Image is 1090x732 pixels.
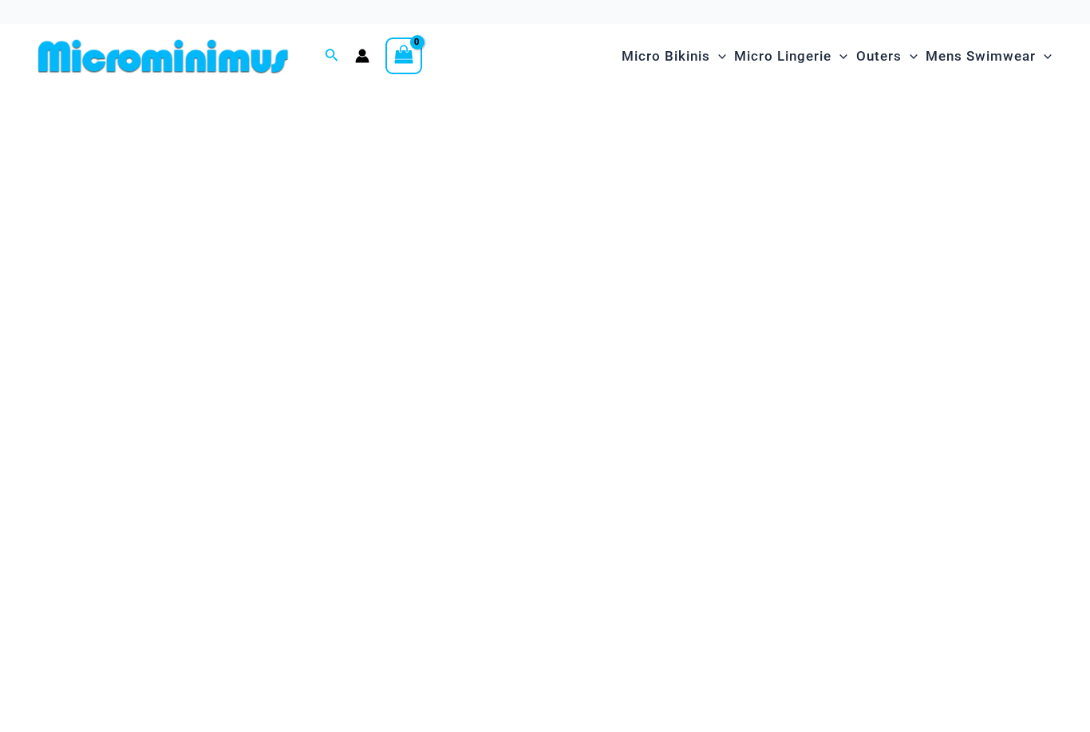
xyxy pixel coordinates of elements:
a: Account icon link [355,49,369,63]
span: Menu Toggle [1036,36,1052,77]
span: Outers [856,36,902,77]
a: Micro LingerieMenu ToggleMenu Toggle [730,32,851,81]
img: MM SHOP LOGO FLAT [32,38,294,74]
span: Micro Lingerie [734,36,831,77]
span: Mens Swimwear [926,36,1036,77]
a: OutersMenu ToggleMenu Toggle [852,32,922,81]
a: Micro BikinisMenu ToggleMenu Toggle [618,32,730,81]
span: Menu Toggle [831,36,847,77]
a: Mens SwimwearMenu ToggleMenu Toggle [922,32,1056,81]
a: Search icon link [325,46,339,66]
span: Micro Bikinis [622,36,710,77]
a: View Shopping Cart, empty [385,38,422,74]
span: Menu Toggle [710,36,726,77]
nav: Site Navigation [615,30,1058,83]
span: Menu Toggle [902,36,918,77]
